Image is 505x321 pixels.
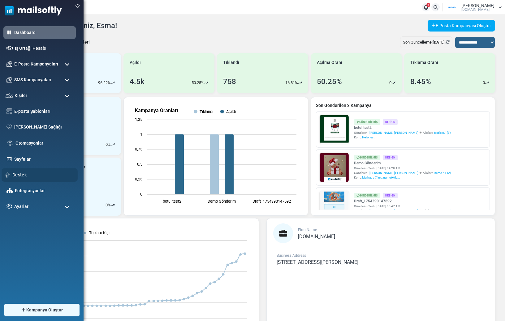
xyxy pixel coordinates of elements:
[389,80,391,86] p: 0
[135,108,178,113] text: Kampanya Oranları
[14,29,73,36] a: Dashboard
[461,8,490,11] span: [DOMAIN_NAME]
[15,45,73,52] a: İş Ortağı Hesabı
[383,155,398,160] div: Design
[354,198,451,204] a: Draft_1754390147592
[362,136,374,139] span: Hello test
[6,125,12,129] img: domain-health-icon.svg
[362,176,400,179] span: Merhaba {(first_name)} {(la...
[226,109,236,114] text: Açıldı
[6,140,13,147] img: workflow.svg
[354,166,451,171] div: Gönderim Tarihi: [DATE] 04:28 AM
[298,234,335,239] a: [DOMAIN_NAME]
[317,76,342,87] div: 50.25%
[444,3,460,12] img: User Logo
[483,80,485,86] p: 0
[6,204,12,209] img: settings-icon.svg
[6,30,12,35] img: dashboard-icon-active.svg
[6,77,12,82] img: campaigns-icon.png
[135,177,142,181] text: 0,25
[6,61,12,67] img: campaigns-icon.png
[163,199,181,204] text: betul test2
[461,3,494,8] span: [PERSON_NAME]
[400,36,452,48] div: Son Güncelleme:
[200,109,213,114] text: Tıklandı
[354,209,451,213] div: Gönderen: Alıcılar::
[14,156,73,163] a: Sayfalar
[6,108,12,114] img: email-templates-icon.svg
[223,76,236,87] div: 758
[14,108,73,115] a: E-posta Şablonları
[433,40,445,44] b: [DATE]
[6,156,12,162] img: landing_pages.svg
[434,171,451,175] a: Demo 41 (2)
[354,193,380,198] div: Gönderilmiş
[427,3,430,7] span: 1
[316,102,490,109] a: Son Gönderilen 3 Kampanya
[106,141,108,148] p: 0
[140,192,142,196] text: 0
[434,209,451,213] a: Demo 41 (2)
[444,3,502,12] a: User Logo [PERSON_NAME] [DOMAIN_NAME]
[354,130,451,135] div: Gönderen: Alıcılar::
[410,76,431,87] div: 8.45%
[106,141,115,148] div: %
[383,119,398,125] div: Design
[106,202,108,208] p: 0
[383,193,398,198] div: Design
[12,171,74,178] a: Destek
[98,80,111,86] p: 96.22%
[298,234,335,239] span: [DOMAIN_NAME]
[192,80,204,86] p: 50.25%
[14,77,51,83] span: SMS Kampanyaları
[369,130,418,135] span: [PERSON_NAME] [PERSON_NAME]
[446,40,450,44] a: Refresh Stats
[89,230,110,235] text: Toplam Kişi
[354,160,451,166] a: Demo Gönderim
[410,59,438,66] span: Tıklama Oranı
[298,228,317,232] span: Firm Name
[137,162,142,167] text: 0,5
[140,132,142,137] text: 1
[434,130,451,135] a: test betul (3)
[277,253,306,258] span: Business Address
[354,171,451,175] div: Gönderen: Alıcılar::
[354,155,380,160] div: Gönderilmiş
[422,3,430,11] a: 1
[26,307,63,313] span: Kampanya Oluştur
[106,202,115,208] div: %
[14,61,58,67] span: E-Posta Kampanyaları
[369,171,418,175] span: [PERSON_NAME] [PERSON_NAME]
[15,188,73,194] a: Entegrasyonlar
[354,119,380,125] div: Gönderilmiş
[285,80,298,86] p: 16.81%
[14,124,73,130] a: [PERSON_NAME] Sağlığı
[6,93,13,98] img: contacts-icon.svg
[130,59,141,66] span: Açıldı
[369,209,418,213] span: [PERSON_NAME] [PERSON_NAME]
[354,204,451,209] div: Gönderim Tarihi: [DATE] 05:47 AM
[15,140,73,146] a: Otomasyonlar
[223,59,239,66] span: Tıklandı
[5,172,10,178] img: support-icon.svg
[129,102,303,210] svg: Kampanya Oranları
[252,199,291,204] text: Draft_1754390147592
[428,20,495,32] a: E-Posta Kampanyası Oluştur
[208,199,236,204] text: Demo Gönderim
[277,259,358,265] span: [STREET_ADDRESS][PERSON_NAME]
[135,147,142,151] text: 0,75
[15,92,27,99] span: Kişiler
[354,175,451,180] div: Konu:
[354,135,451,140] div: Konu:
[135,117,142,122] text: 1,25
[354,125,451,130] a: betul test2
[130,76,145,87] div: 4.5k
[14,203,28,210] span: Ayarlar
[317,59,342,66] span: Açılma Oranı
